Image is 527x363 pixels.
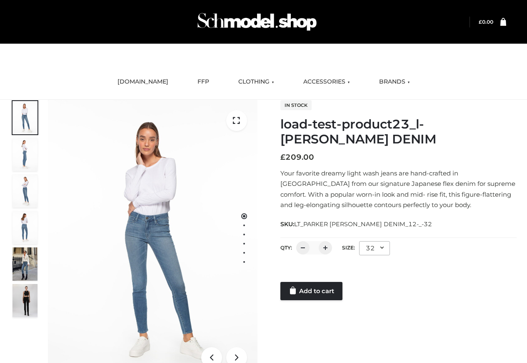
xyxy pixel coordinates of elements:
bdi: 209.00 [280,153,314,162]
span: £ [280,153,285,162]
img: 49df5f96394c49d8b5cbdcda3511328a.HD-1080p-2.5Mbps-49301101_thumbnail.jpg [12,284,37,317]
a: [DOMAIN_NAME] [111,73,175,91]
label: Size: [342,244,355,251]
img: Schmodel Admin 964 [195,5,320,38]
span: £ [479,19,482,25]
a: ACCESSORIES [297,73,356,91]
span: LT_PARKER [PERSON_NAME] DENIM_12-_-32 [294,220,432,228]
img: 2001KLX-Ava-skinny-cove-1-scaled_9b141654-9513-48e5-b76c-3dc7db129200.jpg [12,101,37,134]
span: SKU: [280,219,433,229]
a: FFP [191,73,215,91]
h1: load-test-product23_l-[PERSON_NAME] DENIM [280,117,517,147]
a: £0.00 [479,19,493,25]
span: In stock [280,100,312,110]
div: 32 [359,241,390,255]
a: BRANDS [373,73,416,91]
img: 2001KLX-Ava-skinny-cove-2-scaled_32c0e67e-5e94-449c-a916-4c02a8c03427.jpg [12,211,37,244]
p: Your favorite dreamy light wash jeans are hand-crafted in [GEOGRAPHIC_DATA] from our signature Ja... [280,168,517,210]
label: QTY: [280,244,292,251]
img: 2001KLX-Ava-skinny-cove-4-scaled_4636a833-082b-4702-abec-fd5bf279c4fc.jpg [12,138,37,171]
bdi: 0.00 [479,19,493,25]
a: Add to cart [280,282,342,300]
a: CLOTHING [232,73,280,91]
img: 2001KLX-Ava-skinny-cove-3-scaled_eb6bf915-b6b9-448f-8c6c-8cabb27fd4b2.jpg [12,174,37,207]
img: Bowery-Skinny_Cove-1.jpg [12,247,37,281]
